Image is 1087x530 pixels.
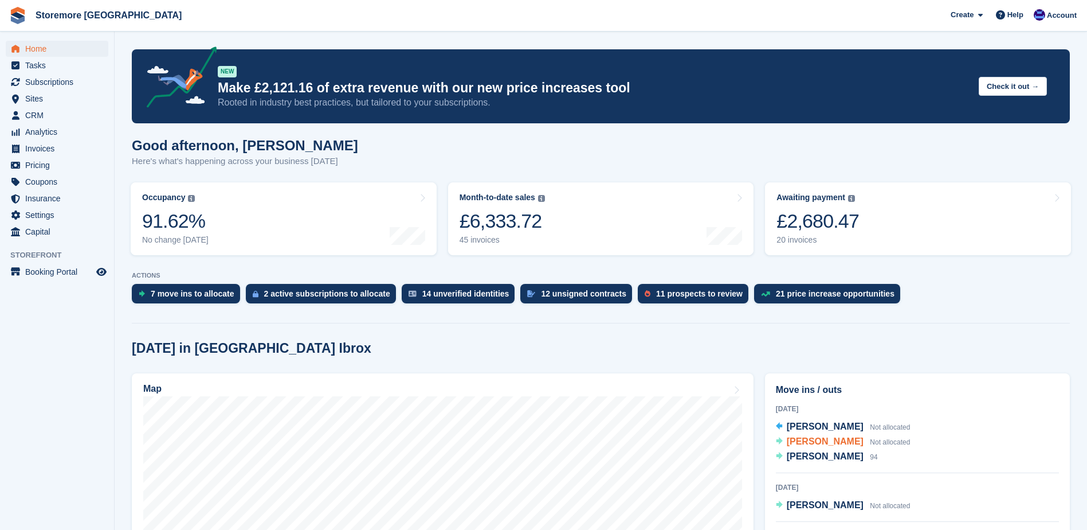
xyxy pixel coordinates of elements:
[132,138,358,153] h1: Good afternoon, [PERSON_NAME]
[6,174,108,190] a: menu
[137,46,217,112] img: price-adjustments-announcement-icon-8257ccfd72463d97f412b2fc003d46551f7dbcb40ab6d574587a9cd5c0d94...
[870,423,910,431] span: Not allocated
[132,284,246,309] a: 7 move ins to allocate
[25,124,94,140] span: Analytics
[765,182,1071,255] a: Awaiting payment £2,680.47 20 invoices
[848,195,855,202] img: icon-info-grey-7440780725fd019a000dd9b08b2336e03edf1995a4989e88bcd33f0948082b44.svg
[776,289,894,298] div: 21 price increase opportunities
[1007,9,1023,21] span: Help
[142,209,209,233] div: 91.62%
[776,498,911,513] a: [PERSON_NAME] Not allocated
[754,284,906,309] a: 21 price increase opportunities
[246,284,402,309] a: 2 active subscriptions to allocate
[6,124,108,140] a: menu
[6,57,108,73] a: menu
[870,438,910,446] span: Not allocated
[656,289,743,298] div: 11 prospects to review
[31,6,186,25] a: Storemore [GEOGRAPHIC_DATA]
[151,289,234,298] div: 7 move ins to allocate
[1047,10,1077,21] span: Account
[6,107,108,123] a: menu
[787,451,864,461] span: [PERSON_NAME]
[6,157,108,173] a: menu
[761,291,770,297] img: price_increase_opportunities-93ffe204e8149a01c8c9dc8f82e8f89637d9d84a8eef4429ea346261dce0b2c0.svg
[253,290,258,298] img: active_subscription_to_allocate_icon-d502201f5373d7db506a760aba3b589e785aa758c864c3986d89f69b8ff3...
[402,284,521,309] a: 14 unverified identities
[1034,9,1045,21] img: Angela
[218,80,970,96] p: Make £2,121.16 of extra revenue with our new price increases tool
[143,384,162,394] h2: Map
[25,41,94,57] span: Home
[188,195,195,202] img: icon-info-grey-7440780725fd019a000dd9b08b2336e03edf1995a4989e88bcd33f0948082b44.svg
[25,107,94,123] span: CRM
[776,435,911,450] a: [PERSON_NAME] Not allocated
[776,404,1059,414] div: [DATE]
[132,155,358,168] p: Here's what's happening across your business [DATE]
[218,66,237,77] div: NEW
[25,207,94,223] span: Settings
[25,190,94,206] span: Insurance
[95,265,108,279] a: Preview store
[422,289,509,298] div: 14 unverified identities
[264,289,390,298] div: 2 active subscriptions to allocate
[645,290,650,297] img: prospect-51fa495bee0391a8d652442698ab0144808aea92771e9ea1ae160a38d050c398.svg
[460,209,545,233] div: £6,333.72
[776,209,859,233] div: £2,680.47
[541,289,626,298] div: 12 unsigned contracts
[9,7,26,24] img: stora-icon-8386f47178a22dfd0bd8f6a31ec36ba5ce8667c1dd55bd0f319d3a0aa187defe.svg
[10,250,114,261] span: Storefront
[139,290,145,297] img: move_ins_to_allocate_icon-fdf77a2bb77ea45bf5b3d319d69a93e2d87916cf1d5bf7949dd705db3b84f3ca.svg
[520,284,638,309] a: 12 unsigned contracts
[638,284,754,309] a: 11 prospects to review
[870,453,877,461] span: 94
[6,91,108,107] a: menu
[142,193,185,202] div: Occupancy
[409,290,417,297] img: verify_identity-adf6edd0f0f0b5bbfe63781bf79b02c33cf7c696d77639b501bdc392416b5a36.svg
[6,74,108,90] a: menu
[25,224,94,240] span: Capital
[787,437,864,446] span: [PERSON_NAME]
[25,57,94,73] span: Tasks
[25,157,94,173] span: Pricing
[460,235,545,245] div: 45 invoices
[951,9,974,21] span: Create
[6,207,108,223] a: menu
[460,193,535,202] div: Month-to-date sales
[527,290,535,297] img: contract_signature_icon-13c848040528278c33f63329250d36e43548de30e8caae1d1a13099fd9432cc5.svg
[25,91,94,107] span: Sites
[776,235,859,245] div: 20 invoices
[6,224,108,240] a: menu
[25,174,94,190] span: Coupons
[25,264,94,280] span: Booking Portal
[870,502,910,510] span: Not allocated
[25,141,94,157] span: Invoices
[132,341,371,356] h2: [DATE] in [GEOGRAPHIC_DATA] Ibrox
[538,195,545,202] img: icon-info-grey-7440780725fd019a000dd9b08b2336e03edf1995a4989e88bcd33f0948082b44.svg
[776,383,1059,397] h2: Move ins / outs
[6,190,108,206] a: menu
[142,235,209,245] div: No change [DATE]
[131,182,437,255] a: Occupancy 91.62% No change [DATE]
[776,193,845,202] div: Awaiting payment
[448,182,754,255] a: Month-to-date sales £6,333.72 45 invoices
[6,141,108,157] a: menu
[6,41,108,57] a: menu
[132,272,1070,279] p: ACTIONS
[787,500,864,510] span: [PERSON_NAME]
[979,77,1047,96] button: Check it out →
[218,96,970,109] p: Rooted in industry best practices, but tailored to your subscriptions.
[776,450,878,465] a: [PERSON_NAME] 94
[6,264,108,280] a: menu
[787,422,864,431] span: [PERSON_NAME]
[25,74,94,90] span: Subscriptions
[776,420,911,435] a: [PERSON_NAME] Not allocated
[776,482,1059,493] div: [DATE]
